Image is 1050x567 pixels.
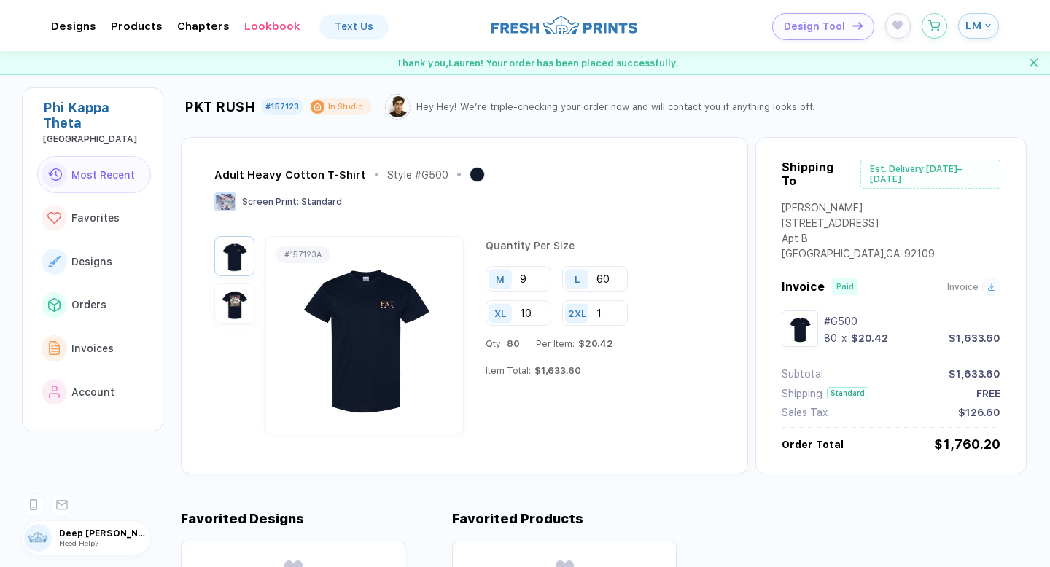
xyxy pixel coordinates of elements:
div: Sales Tax [782,407,828,418]
span: Screen Print : [242,197,299,207]
div: #157123 [265,102,299,112]
div: Quantity Per Size [486,240,711,266]
div: Item Total: [486,365,581,376]
div: Per Item: [536,338,613,349]
div: x [840,332,848,344]
span: $20.42 [575,338,613,349]
img: link to icon [48,256,61,267]
span: Invoice [782,280,825,294]
div: Text Us [335,20,373,32]
div: L [575,273,580,284]
div: Subtotal [782,368,823,380]
div: M [496,273,505,284]
img: link to icon [47,168,62,181]
div: Paid [836,282,854,292]
span: Account [71,386,114,398]
img: Screen Print [214,192,236,211]
div: Shipping [782,388,822,399]
span: Deep [PERSON_NAME] [59,528,150,539]
div: $20.42 [851,332,888,344]
div: $1,633.60 [949,332,1000,344]
span: $1,633.60 [531,365,581,376]
div: Lookbook [244,20,300,33]
div: Apt B [782,232,935,248]
span: Most Recent [71,169,135,181]
img: cd652f07-6439-4e55-b95e-6d84c8d34d7a_nt_front_1756360674090.jpg [270,250,459,421]
img: Tariq.png [387,96,408,117]
button: Design Toolicon [772,13,874,40]
div: 80 [824,332,837,344]
div: PKT RUSH [184,99,255,114]
div: 2XL [568,308,586,318]
div: Qty: [486,338,520,349]
img: link to icon [49,341,61,355]
div: Standard [827,387,868,399]
img: cd652f07-6439-4e55-b95e-6d84c8d34d7a_nt_back_1756360674094.jpg [218,287,251,320]
img: link to icon [49,386,61,399]
span: Designs [71,256,112,267]
span: Invoice [947,282,979,292]
img: icon [852,22,863,30]
img: user profile [24,524,52,552]
img: logo [491,14,637,36]
div: Est. Delivery: [DATE]–[DATE] [860,160,1000,189]
div: Phi Kappa Theta [43,100,151,130]
div: Favorited Products [452,511,583,526]
div: Hey Hey! We’re triple-checking your order now and will contact you if anything looks off. [416,101,814,112]
div: Style # G500 [387,169,448,181]
span: Thank you, Lauren ! Your order has been placed successfully. [396,58,679,69]
span: Orders [71,299,106,310]
div: [STREET_ADDRESS] [782,217,935,232]
div: Favorited Designs [181,511,304,526]
span: Invoices [71,343,114,354]
button: link to iconOrders [37,286,151,324]
div: FREE [976,388,1000,399]
div: ChaptersToggle dropdown menu chapters [177,20,230,33]
div: University of San Diego [43,134,151,144]
div: #G500 [824,316,1000,327]
div: $1,633.60 [949,368,1000,380]
span: 80 [503,338,520,349]
div: DesignsToggle dropdown menu [51,20,96,33]
div: ProductsToggle dropdown menu [111,20,163,33]
img: cd652f07-6439-4e55-b95e-6d84c8d34d7a_nt_front_1756360674090.jpg [218,240,251,273]
div: XL [494,308,506,318]
img: link to icon [48,298,61,311]
div: $1,760.20 [934,437,1000,452]
img: cd652f07-6439-4e55-b95e-6d84c8d34d7a_nt_front_1756360674090.jpg [785,314,814,343]
a: Text Us [320,15,388,38]
span: Need Help? [59,539,98,547]
div: $126.60 [958,407,1000,418]
button: link to iconInvoices [37,329,151,367]
div: # 157123A [284,250,322,259]
span: Favorites [71,212,120,224]
div: Order Total [782,439,844,450]
img: link to icon [47,212,61,224]
div: Shipping To [782,160,849,188]
span: Standard [301,197,342,207]
button: link to iconAccount [37,373,151,411]
div: LookbookToggle dropdown menu chapters [244,20,300,33]
span: LM [965,19,981,32]
button: link to iconFavorites [37,199,151,237]
button: link to iconDesigns [37,243,151,281]
div: [GEOGRAPHIC_DATA] , CA - 92109 [782,248,935,263]
img: success gif [371,51,394,74]
span: Design Tool [784,20,845,33]
button: LM [958,13,999,39]
div: [PERSON_NAME] [782,202,935,217]
button: link to iconMost Recent [37,156,151,194]
div: In Studio [328,101,363,112]
div: Adult Heavy Cotton T-Shirt [214,168,366,181]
